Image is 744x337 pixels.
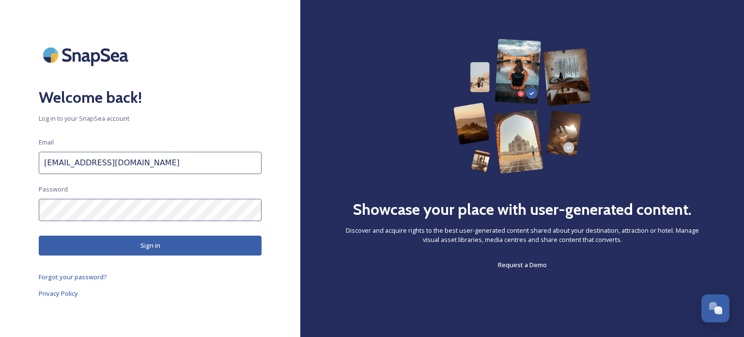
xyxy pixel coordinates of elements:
[498,259,547,271] a: Request a Demo
[39,289,78,298] span: Privacy Policy
[39,86,262,109] h2: Welcome back!
[339,226,705,244] span: Discover and acquire rights to the best user-generated content shared about your destination, att...
[39,236,262,256] button: Sign in
[39,271,262,283] a: Forgot your password?
[39,185,68,194] span: Password
[39,39,136,71] img: SnapSea Logo
[453,39,591,174] img: 63b42ca75bacad526042e722_Group%20154-p-800.png
[498,260,547,269] span: Request a Demo
[701,294,729,322] button: Open Chat
[39,288,262,299] a: Privacy Policy
[39,138,54,147] span: Email
[39,152,262,174] input: john.doe@snapsea.io
[39,273,107,281] span: Forgot your password?
[39,114,262,123] span: Log in to your SnapSea account
[353,198,692,221] h2: Showcase your place with user-generated content.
